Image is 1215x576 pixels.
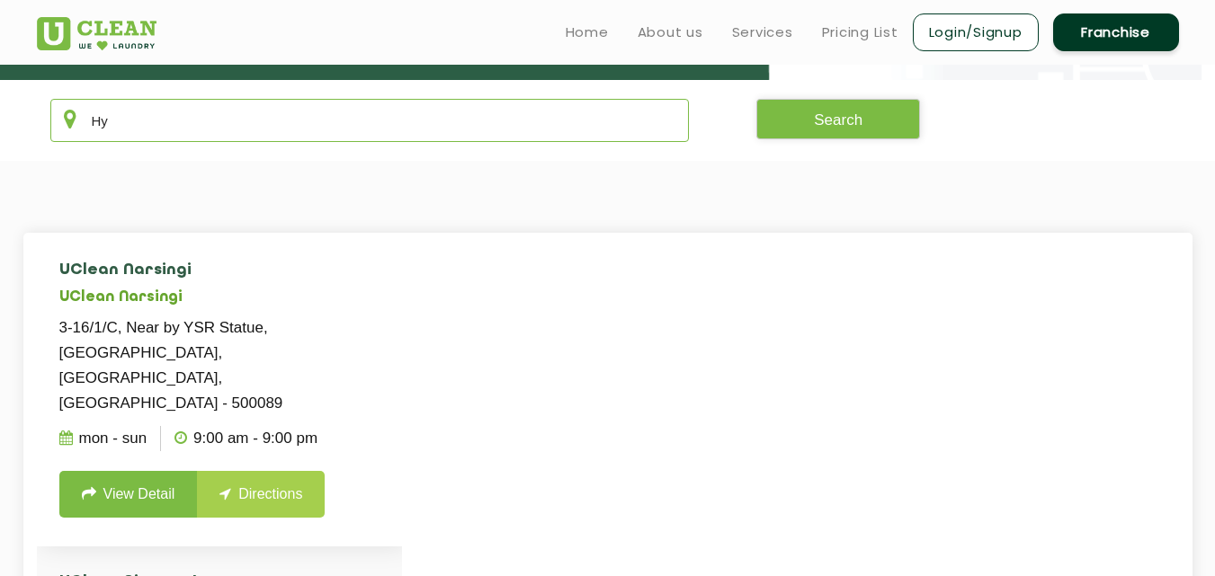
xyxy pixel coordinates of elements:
p: 3-16/1/C, Near by YSR Statue, [GEOGRAPHIC_DATA], [GEOGRAPHIC_DATA], [GEOGRAPHIC_DATA] - 500089 [59,315,380,416]
p: 9:00 AM - 9:00 PM [174,426,317,451]
a: Home [566,22,609,43]
h4: UClean Narsingi [59,261,380,279]
img: UClean Laundry and Dry Cleaning [37,17,156,50]
a: Services [732,22,793,43]
button: Search [756,99,920,139]
a: Pricing List [822,22,898,43]
a: Directions [197,471,325,518]
a: Franchise [1053,13,1179,51]
a: View Detail [59,471,198,518]
a: Login/Signup [913,13,1039,51]
input: Enter city/area/pin Code [50,99,690,142]
a: About us [638,22,703,43]
p: Mon - Sun [59,426,147,451]
h5: UClean Narsingi [59,289,380,306]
